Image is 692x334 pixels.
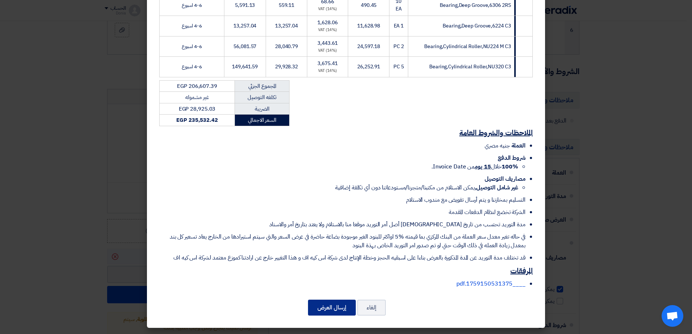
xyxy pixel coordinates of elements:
td: الضريبة [235,103,290,115]
span: Bearing,Deep Groove,6224 C3 [443,22,511,30]
span: 1 EA [394,22,404,30]
li: في حاله تغير معدل سعر العملة من البنك المركزي بما قيمته %5 اواكثر للبنود الغير موجودة بضاعة حاضرة... [159,232,526,250]
span: 4-6 اسبوع [182,63,202,70]
span: 4-6 اسبوع [182,43,202,50]
a: ____1759150531375.pdf [456,279,526,288]
strong: غير شامل التوصيل, [475,183,518,192]
span: 26,252.91 [357,63,380,70]
u: المرفقات [510,265,533,276]
button: إلغاء [357,300,386,316]
span: Bearing,Deep Groove,6306 2RS [440,1,511,9]
li: مدة التوريد تحتسب من تاريخ [DEMOGRAPHIC_DATA] أصل أمر التوريد موقعا منا بالاستلام ولا يعتد بتاريخ... [159,220,526,229]
div: (14%) VAT [310,6,345,12]
span: خلال من Invoice Date. [431,162,518,171]
td: EGP 206,607.39 [160,80,235,92]
span: 3,443.61 [317,39,337,47]
strong: EGP 235,532.42 [176,116,218,124]
span: 5 PC [393,63,404,70]
span: Bearing,Cylindrical Roller,NU320 C3 [429,63,511,70]
span: 490.45 [361,1,376,9]
li: يمكن الاستلام من مكتبنا/متجرنا/مستودعاتنا دون أي تكلفة إضافية [159,183,518,192]
span: 28,040.79 [275,43,298,50]
span: 5,591.13 [235,1,255,9]
u: 15 يوم [475,162,491,171]
button: إرسال العرض [308,300,356,316]
span: 11,628.98 [357,22,380,30]
td: تكلفه التوصيل [235,92,290,103]
div: Open chat [662,305,683,327]
li: قد تختلف مدة التوريد عن المدة المذكورة بالعرض بناءا على اسبقيه الحجز وخطة الإنتاج لدى شركة اس كيه... [159,253,526,262]
li: الشركة تخضع لنظام الدفعات المقدمة [159,208,526,217]
span: غير مشموله [185,93,208,101]
li: التسليم بمخازننا و يتم أرسال تفويض مع مندوب الاستلام [159,196,526,204]
span: 559.11 [279,1,294,9]
span: 1,628.06 [317,19,337,26]
span: 4-6 اسبوع [182,1,202,9]
span: EGP 28,925.03 [179,105,216,113]
span: 4-6 اسبوع [182,22,202,30]
strong: 100% [502,162,518,171]
div: (14%) VAT [310,48,345,54]
div: (14%) VAT [310,27,345,33]
span: جنيه مصري [485,141,510,150]
span: 3,675.41 [317,60,337,67]
span: 13,257.04 [233,22,256,30]
span: مصاريف التوصيل [485,175,526,183]
td: السعر الاجمالي [235,115,290,126]
span: 56,081.57 [233,43,256,50]
span: 2 PC [393,43,404,50]
span: شروط الدفع [498,154,526,162]
span: Bearing,Cylindrical Roller,NU224 M C3 [424,43,511,50]
span: 149,641.59 [232,63,258,70]
span: 24,597.18 [357,43,380,50]
span: العملة [511,141,526,150]
td: المجموع الجزئي [235,80,290,92]
u: الملاحظات والشروط العامة [459,127,533,138]
span: 13,257.04 [275,22,298,30]
span: 29,928.32 [275,63,298,70]
div: (14%) VAT [310,68,345,74]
